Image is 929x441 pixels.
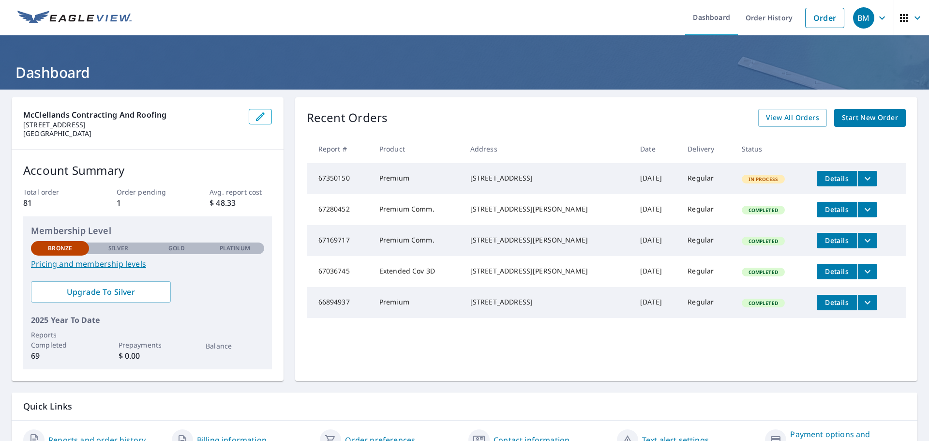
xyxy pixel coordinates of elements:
[372,163,463,194] td: Premium
[470,204,625,214] div: [STREET_ADDRESS][PERSON_NAME]
[210,187,271,197] p: Avg. report cost
[31,350,89,362] p: 69
[23,400,906,412] p: Quick Links
[834,109,906,127] a: Start New Order
[817,171,857,186] button: detailsBtn-67350150
[31,224,264,237] p: Membership Level
[680,135,734,163] th: Delivery
[48,244,72,253] p: Bronze
[734,135,809,163] th: Status
[857,295,877,310] button: filesDropdownBtn-66894937
[823,236,852,245] span: Details
[23,129,241,138] p: [GEOGRAPHIC_DATA]
[31,330,89,350] p: Reports Completed
[23,121,241,129] p: [STREET_ADDRESS]
[210,197,271,209] p: $ 48.33
[119,340,177,350] p: Prepayments
[632,163,680,194] td: [DATE]
[307,109,388,127] p: Recent Orders
[680,287,734,318] td: Regular
[117,197,179,209] p: 1
[470,235,625,245] div: [STREET_ADDRESS][PERSON_NAME]
[857,171,877,186] button: filesDropdownBtn-67350150
[463,135,632,163] th: Address
[307,163,372,194] td: 67350150
[23,109,241,121] p: McClellands Contracting And Roofing
[470,173,625,183] div: [STREET_ADDRESS]
[766,112,819,124] span: View All Orders
[220,244,250,253] p: Platinum
[470,266,625,276] div: [STREET_ADDRESS][PERSON_NAME]
[857,233,877,248] button: filesDropdownBtn-67169717
[119,350,177,362] p: $ 0.00
[632,256,680,287] td: [DATE]
[372,225,463,256] td: Premium Comm.
[632,225,680,256] td: [DATE]
[206,341,264,351] p: Balance
[372,287,463,318] td: Premium
[12,62,917,82] h1: Dashboard
[857,264,877,279] button: filesDropdownBtn-67036745
[853,7,874,29] div: BM
[372,135,463,163] th: Product
[168,244,185,253] p: Gold
[31,314,264,326] p: 2025 Year To Date
[680,194,734,225] td: Regular
[680,256,734,287] td: Regular
[632,287,680,318] td: [DATE]
[632,135,680,163] th: Date
[307,256,372,287] td: 67036745
[823,267,852,276] span: Details
[17,11,132,25] img: EV Logo
[307,225,372,256] td: 67169717
[857,202,877,217] button: filesDropdownBtn-67280452
[31,281,171,303] a: Upgrade To Silver
[743,176,784,182] span: In Process
[817,295,857,310] button: detailsBtn-66894937
[823,205,852,214] span: Details
[307,287,372,318] td: 66894937
[805,8,844,28] a: Order
[842,112,898,124] span: Start New Order
[307,194,372,225] td: 67280452
[31,258,264,270] a: Pricing and membership levels
[23,197,85,209] p: 81
[23,187,85,197] p: Total order
[743,207,784,213] span: Completed
[372,194,463,225] td: Premium Comm.
[680,225,734,256] td: Regular
[823,174,852,183] span: Details
[817,264,857,279] button: detailsBtn-67036745
[470,297,625,307] div: [STREET_ADDRESS]
[307,135,372,163] th: Report #
[743,238,784,244] span: Completed
[817,233,857,248] button: detailsBtn-67169717
[39,287,163,297] span: Upgrade To Silver
[632,194,680,225] td: [DATE]
[23,162,272,179] p: Account Summary
[117,187,179,197] p: Order pending
[758,109,827,127] a: View All Orders
[817,202,857,217] button: detailsBtn-67280452
[743,269,784,275] span: Completed
[823,298,852,307] span: Details
[680,163,734,194] td: Regular
[743,300,784,306] span: Completed
[372,256,463,287] td: Extended Cov 3D
[108,244,129,253] p: Silver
